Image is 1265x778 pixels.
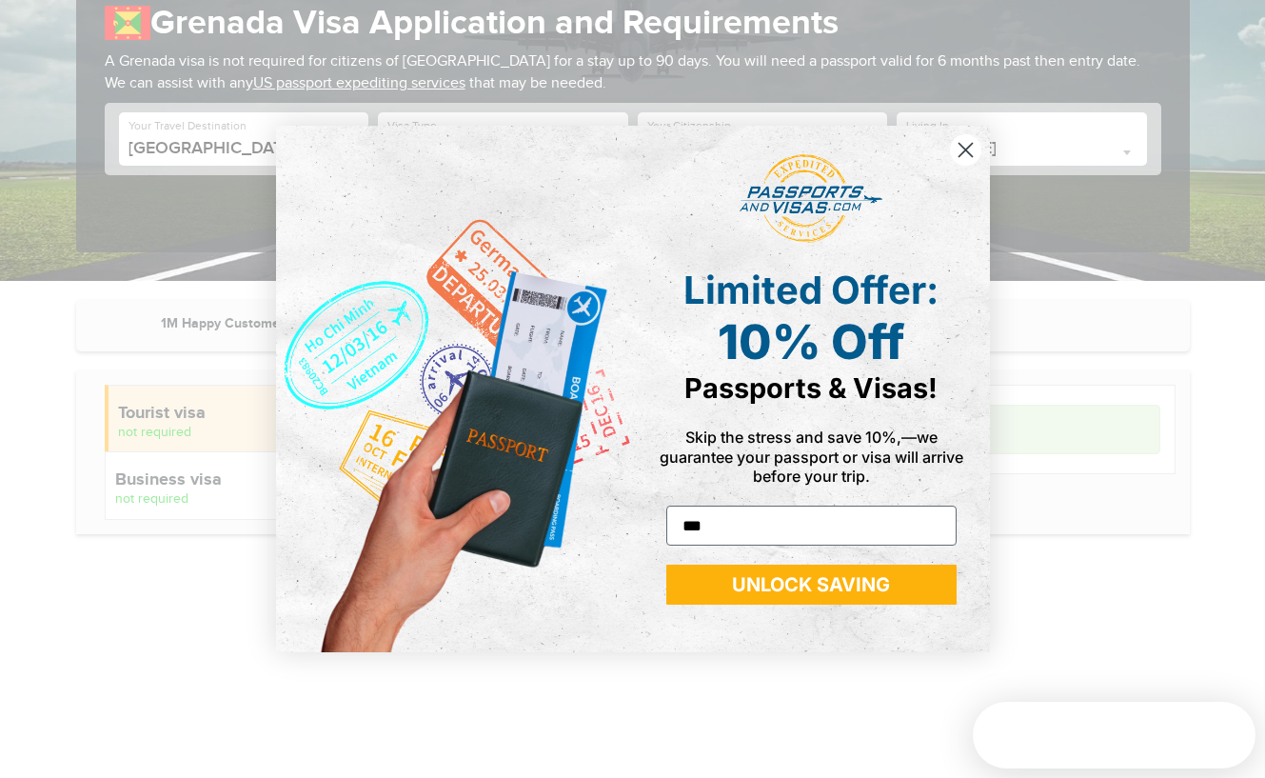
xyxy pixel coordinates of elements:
[740,154,882,244] img: passports and visas
[683,267,939,313] span: Limited Offer:
[973,702,1255,768] iframe: Intercom live chat discovery launcher
[718,313,904,370] span: 10% Off
[1200,713,1246,759] iframe: Intercom live chat
[949,133,982,167] button: Close dialog
[276,126,633,652] img: de9cda0d-0715-46ca-9a25-073762a91ba7.png
[684,371,938,405] span: Passports & Visas!
[660,428,963,485] span: Skip the stress and save 10%,—we guarantee your passport or visa will arrive before your trip.
[666,565,957,605] button: UNLOCK SAVING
